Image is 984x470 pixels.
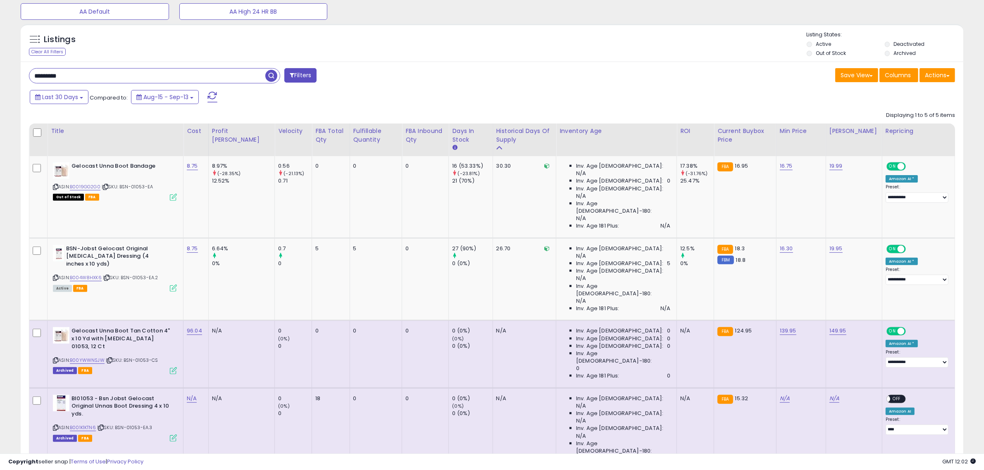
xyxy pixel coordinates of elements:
[70,357,105,364] a: B00YWWNSJW
[8,458,38,465] strong: Copyright
[71,458,106,465] a: Terms of Use
[66,245,167,270] b: BSN-Jobst Gelocast Original [MEDICAL_DATA] Dressing (4 inches x 10 yds)
[717,162,733,171] small: FBA
[496,162,550,170] div: 30.30
[886,267,948,285] div: Preset:
[452,403,464,409] small: (0%)
[885,71,911,79] span: Columns
[71,162,172,172] b: Gelocast Unna Boot Bandage
[576,350,670,365] span: Inv. Age [DEMOGRAPHIC_DATA]-180:
[452,342,492,350] div: 0 (0%)
[576,342,663,350] span: Inv. Age [DEMOGRAPHIC_DATA]:
[187,127,205,135] div: Cost
[452,177,492,185] div: 21 (70%)
[53,194,84,201] span: All listings that are currently out of stock and unavailable for purchase on Amazon
[278,342,312,350] div: 0
[278,403,290,409] small: (0%)
[829,162,843,170] a: 19.99
[51,127,180,135] div: Title
[452,335,464,342] small: (0%)
[315,162,343,170] div: 0
[942,458,976,465] span: 2025-10-14 12:02 GMT
[576,215,586,222] span: N/A
[886,340,918,347] div: Amazon AI *
[278,162,312,170] div: 0.56
[278,327,312,335] div: 0
[680,162,714,170] div: 17.38%
[353,327,396,335] div: 0
[686,170,708,177] small: (-31.76%)
[97,424,152,431] span: | SKU: BSN-01053-EA.3
[667,177,670,185] span: 0
[278,127,308,135] div: Velocity
[405,327,442,335] div: 0
[576,425,663,432] span: Inv. Age [DEMOGRAPHIC_DATA]:
[284,170,304,177] small: (-21.13%)
[717,127,773,144] div: Current Buybox Price
[278,177,312,185] div: 0.71
[886,175,918,183] div: Amazon AI *
[887,245,898,252] span: ON
[187,162,198,170] a: 8.75
[890,395,903,402] span: OFF
[886,184,948,203] div: Preset:
[780,127,822,135] div: Min Price
[576,200,670,215] span: Inv. Age [DEMOGRAPHIC_DATA]-180:
[816,40,831,47] label: Active
[496,245,550,252] div: 26.70
[103,274,158,281] span: | SKU: BSN-01053-EA.2
[71,395,172,420] b: BI01053 - Bsn Jobst Gelocast Original Unnas Boot Dressing 4 x 10 yds.
[278,395,312,402] div: 0
[53,162,69,179] img: 31To0-jDOkL._SL40_.jpg
[576,275,586,282] span: N/A
[405,245,442,252] div: 0
[879,68,918,82] button: Columns
[835,68,878,82] button: Save View
[576,192,586,200] span: N/A
[71,327,172,352] b: Gelocast Unna Boot Tan Cotton 4" x 10 Yd with [MEDICAL_DATA] 01053, 12 Ct
[78,435,92,442] span: FBA
[315,245,343,252] div: 5
[735,327,752,335] span: 124.95
[886,127,951,135] div: Repricing
[496,127,553,144] div: Historical Days Of Supply
[278,260,312,267] div: 0
[667,342,670,350] span: 0
[576,395,663,402] span: Inv. Age [DEMOGRAPHIC_DATA]:
[53,395,69,411] img: 414s-+4XPSL._SL40_.jpg
[829,244,843,253] a: 19.95
[576,365,579,372] span: 0
[217,170,241,177] small: (-28.35%)
[576,162,663,170] span: Inv. Age [DEMOGRAPHIC_DATA]:
[179,3,328,20] button: AA High 24 HR BB
[315,327,343,335] div: 0
[405,162,442,170] div: 0
[85,194,99,201] span: FBA
[886,112,955,119] div: Displaying 1 to 5 of 5 items
[576,327,663,335] span: Inv. Age [DEMOGRAPHIC_DATA]:
[212,245,274,252] div: 6.64%
[452,127,489,144] div: Days In Stock
[576,267,663,275] span: Inv. Age [DEMOGRAPHIC_DATA]:
[29,48,66,56] div: Clear All Filters
[212,395,268,402] div: N/A
[8,458,143,466] div: seller snap | |
[680,177,714,185] div: 25.47%
[576,260,663,267] span: Inv. Age [DEMOGRAPHIC_DATA]:
[44,34,76,45] h5: Listings
[829,327,846,335] a: 149.95
[212,327,268,335] div: N/A
[90,94,128,102] span: Compared to:
[278,410,312,417] div: 0
[315,395,343,402] div: 18
[131,90,199,104] button: Aug-15 - Sep-13
[353,395,396,402] div: 0
[452,395,492,402] div: 0 (0%)
[187,244,198,253] a: 8.75
[187,327,202,335] a: 96.04
[576,222,619,230] span: Inv. Age 181 Plus:
[457,170,479,177] small: (-23.81%)
[667,335,670,342] span: 0
[102,183,153,190] span: | SKU: BSN-01053-EA
[143,93,188,101] span: Aug-15 - Sep-13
